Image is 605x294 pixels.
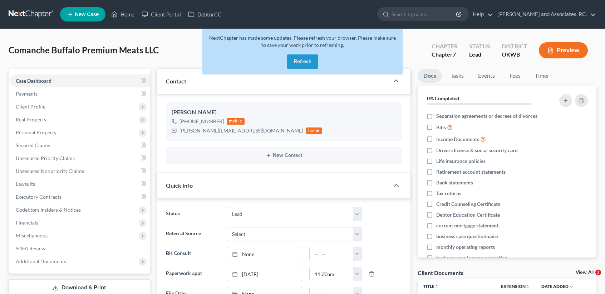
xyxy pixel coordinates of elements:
span: Financials [16,220,38,226]
a: Timer [529,69,555,83]
a: Executory Contracts [10,191,150,203]
span: SOFA Review [16,245,45,251]
a: Date Added expand_more [541,284,574,289]
span: monthly operating reports [436,244,495,251]
span: business case questionnaire [436,233,498,240]
input: Search by name... [392,8,457,21]
label: BK Consult [162,247,223,261]
div: Client Documents [418,269,463,276]
input: -- : -- [310,247,353,261]
a: Tasks [445,69,469,83]
div: District [502,42,527,50]
a: View All [576,270,594,275]
a: Case Dashboard [10,74,150,87]
a: [PERSON_NAME] and Associates, P.C. [494,8,596,21]
span: 3 [595,270,601,275]
span: Income Documents [436,136,479,143]
a: Lawsuits [10,178,150,191]
span: Client Profile [16,103,45,110]
a: Unsecured Nonpriority Claims [10,165,150,178]
span: Real Property [16,116,46,122]
label: Paperwork appt [162,267,223,281]
a: Extensionunfold_more [501,284,530,289]
span: Secured Claims [16,142,50,148]
span: business case income projection [436,254,508,261]
span: 7 [453,51,456,58]
div: [PHONE_NUMBER] [179,118,224,125]
span: Contact [166,78,186,85]
span: Miscellaneous [16,232,48,238]
a: Home [108,8,138,21]
div: Status [469,42,490,50]
span: Comanche Buffalo Premium Meats LLC [9,45,159,55]
div: Lead [469,50,490,59]
a: Docs [418,69,442,83]
span: Payments [16,91,38,97]
a: Events [472,69,501,83]
input: -- : -- [310,267,353,281]
div: home [306,127,322,134]
span: Bank statements [436,179,473,186]
span: Debtor Education Certificate [436,211,500,218]
div: [PERSON_NAME] [172,108,396,117]
span: Case Dashboard [16,78,51,84]
i: expand_more [569,285,574,289]
a: Unsecured Priority Claims [10,152,150,165]
a: SOFA Review [10,242,150,255]
a: None [227,247,302,261]
i: unfold_more [434,285,439,289]
a: Titleunfold_more [423,284,439,289]
span: Retirement account statements [436,168,506,175]
a: Secured Claims [10,139,150,152]
span: Credit Counseling Certificate [436,201,500,208]
span: Unsecured Nonpriority Claims [16,168,84,174]
div: mobile [227,118,245,125]
strong: 0% Completed [427,95,459,101]
span: Personal Property [16,129,56,135]
button: Refresh [287,54,318,69]
iframe: Intercom live chat [581,270,598,287]
span: Life insurance policies [436,158,486,165]
a: [DATE] [227,267,302,281]
span: Tax returns [436,190,461,197]
span: Additional Documents [16,258,66,264]
span: Unsecured Priority Claims [16,155,75,161]
span: Quick Info [166,182,193,189]
span: New Case [75,12,99,17]
button: Preview [539,42,588,58]
span: Separation agreements or decrees of divorces [436,112,537,120]
a: Fees [503,69,526,83]
label: Referral Source [162,227,223,241]
div: Chapter [432,50,458,59]
span: Drivers license & social security card [436,147,518,154]
span: Executory Contracts [16,194,62,200]
a: Client Portal [138,8,185,21]
button: New Contact [172,153,396,158]
a: DebtorCC [185,8,225,21]
i: unfold_more [526,285,530,289]
a: Help [469,8,493,21]
span: current mortgage statement [436,222,498,229]
div: Chapter [432,42,458,50]
a: Payments [10,87,150,100]
div: [PERSON_NAME][EMAIL_ADDRESS][DOMAIN_NAME] [179,127,303,134]
div: OKWB [502,50,527,59]
span: Lawsuits [16,181,35,187]
span: Codebtors Insiders & Notices [16,207,81,213]
span: Bills [436,124,446,131]
label: Status [162,207,223,221]
span: NextChapter has made some updates. Please refresh your browser. Please make sure to save your wor... [209,35,396,48]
